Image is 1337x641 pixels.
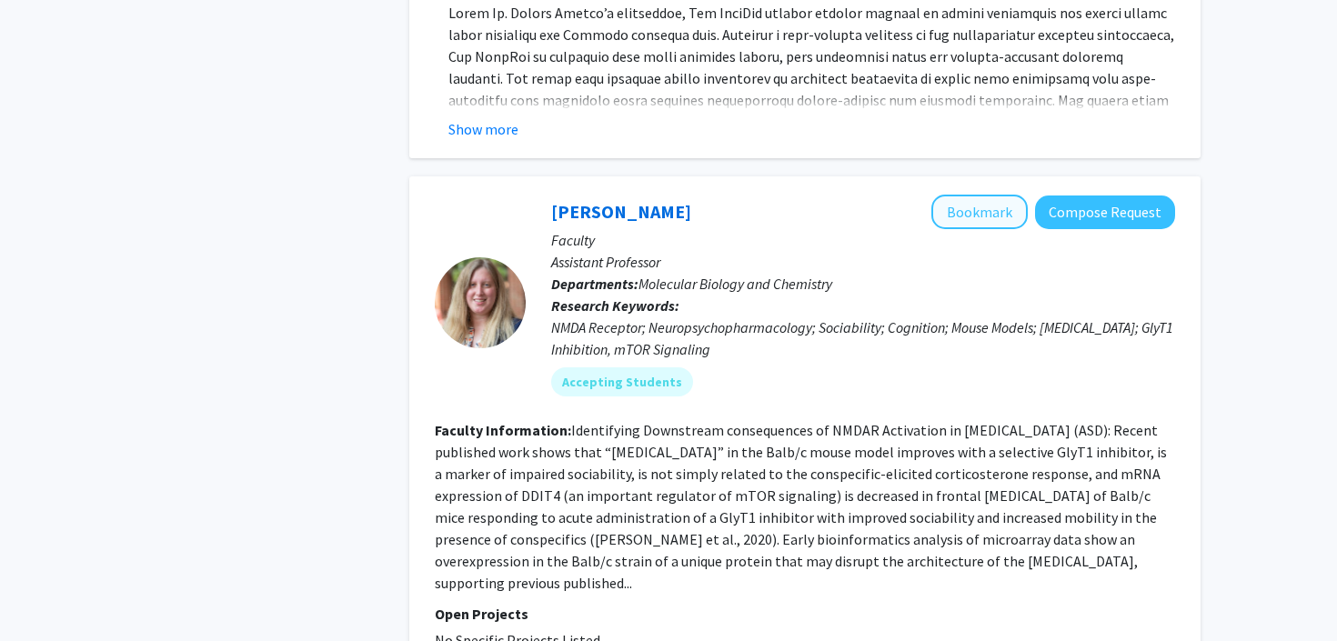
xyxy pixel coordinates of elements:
[551,296,679,315] b: Research Keywords:
[1035,195,1175,229] button: Compose Request to Jessica Burket
[435,603,1175,625] p: Open Projects
[14,559,77,627] iframe: Chat
[931,195,1028,229] button: Add Jessica Burket to Bookmarks
[435,421,1167,592] fg-read-more: Identifying Downstream consequences of NMDAR Activation in [MEDICAL_DATA] (ASD): Recent published...
[551,229,1175,251] p: Faculty
[551,316,1175,360] div: NMDA Receptor; Neuropsychopharmacology; Sociability; Cognition; Mouse Models; [MEDICAL_DATA]; Gly...
[551,367,693,396] mat-chip: Accepting Students
[435,421,571,439] b: Faculty Information:
[551,200,691,223] a: [PERSON_NAME]
[448,4,1174,371] span: Lorem Ip. Dolors Ametco’a elitseddoe, Tem InciDid utlabor etdolor magnaal en admini veniamquis no...
[448,118,518,140] button: Show more
[638,275,832,293] span: Molecular Biology and Chemistry
[551,251,1175,273] p: Assistant Professor
[551,275,638,293] b: Departments:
